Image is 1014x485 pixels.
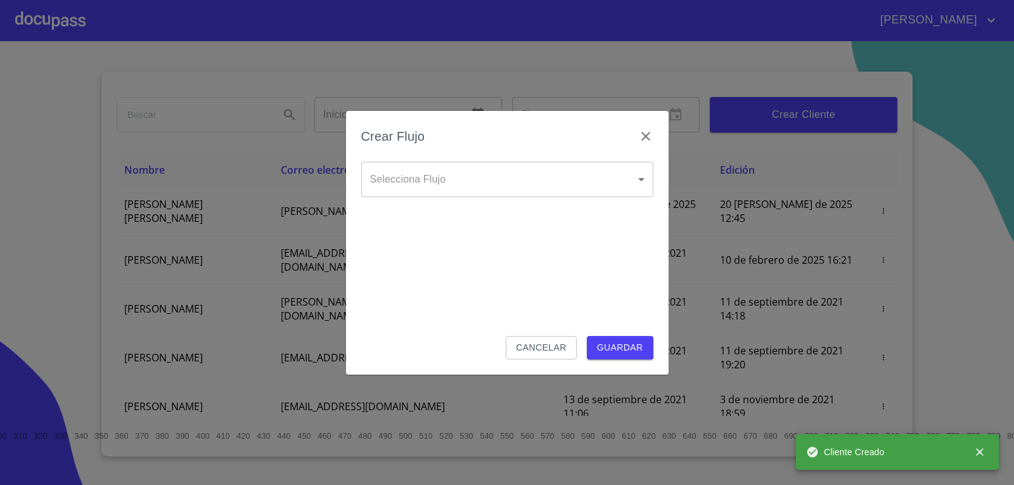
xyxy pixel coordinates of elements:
div: ​ [361,162,653,197]
span: Cancelar [516,340,566,356]
button: Guardar [587,336,653,359]
h6: Crear Flujo [361,126,425,146]
button: close [966,438,994,466]
button: Cancelar [506,336,576,359]
span: Cliente Creado [806,446,885,458]
span: Guardar [597,340,643,356]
